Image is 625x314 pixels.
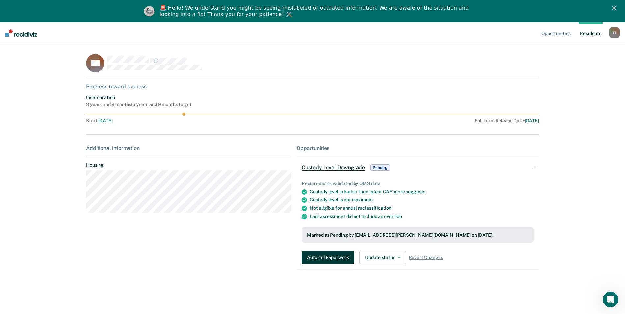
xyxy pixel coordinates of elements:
span: override [384,214,402,219]
div: Start : [86,118,292,124]
div: 8 years and 8 months ( 6 years and 9 months to go ) [86,102,191,107]
div: T T [609,27,620,38]
button: Update status [359,251,406,264]
div: Not eligible for annual [310,205,534,211]
span: Pending [370,164,390,171]
a: Auto-fill Paperwork [302,251,357,264]
div: Additional information [86,145,291,151]
span: reclassification [358,205,392,211]
a: Opportunities [540,22,572,43]
span: suggests [406,189,425,194]
div: Last assessment did not include an [310,214,534,219]
iframe: Intercom live chat [603,292,618,307]
div: 🚨 Hello! We understand you might be seeing mislabeled or outdated information. We are aware of th... [160,5,471,18]
span: [DATE] [525,118,539,123]
span: maximum [352,197,373,202]
div: Progress toward success [86,83,539,90]
dt: Housing [86,162,291,168]
span: [DATE] [98,118,112,123]
a: Residents [579,22,603,43]
div: Custody level is not [310,197,534,203]
div: Full-term Release Date : [295,118,539,124]
div: Requirements validated by OMS data [302,181,534,186]
button: TT [609,27,620,38]
button: Auto-fill Paperwork [302,251,354,264]
div: Custody level is higher than latest CAF score [310,189,534,195]
img: Profile image for Kim [144,6,155,16]
span: Custody Level Downgrade [302,164,365,171]
span: Revert Changes [409,255,443,260]
div: Opportunities [297,145,539,151]
div: Marked as Pending by [EMAIL_ADDRESS][PERSON_NAME][DOMAIN_NAME] on [DATE]. [307,232,528,238]
div: Custody Level DowngradePending [297,157,539,178]
img: Recidiviz [5,29,37,37]
div: Close [612,6,619,10]
div: Incarceration [86,95,191,100]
